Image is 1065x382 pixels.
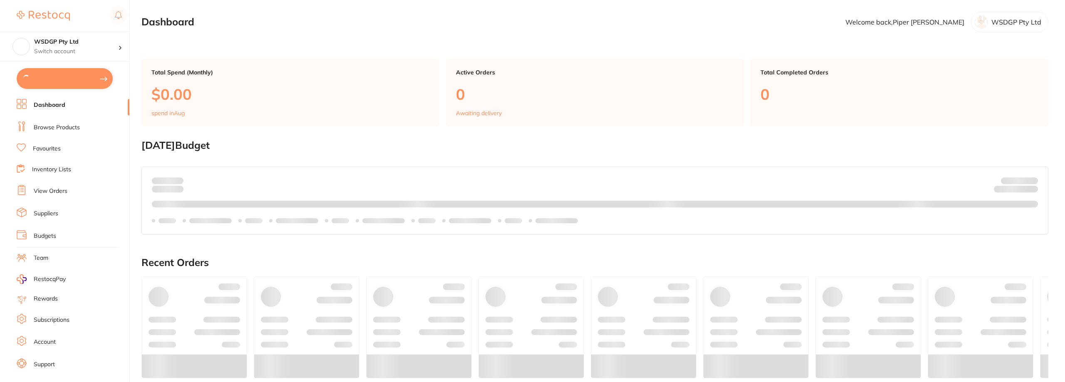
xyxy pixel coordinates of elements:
[760,86,1038,103] p: 0
[17,11,70,21] img: Restocq Logo
[152,177,183,184] p: Spent:
[34,47,118,56] p: Switch account
[151,86,429,103] p: $0.00
[34,232,56,240] a: Budgets
[362,217,405,224] p: Labels extended
[34,123,80,132] a: Browse Products
[332,217,349,224] p: Labels
[991,18,1041,26] p: WSDGP Pty Ltd
[449,217,491,224] p: Labels extended
[535,217,578,224] p: Labels extended
[34,38,118,46] h4: WSDGP Pty Ltd
[152,184,183,194] p: month
[17,274,27,284] img: RestocqPay
[276,217,318,224] p: Labels extended
[13,38,30,55] img: WSDGP Pty Ltd
[151,69,429,76] p: Total Spend (Monthly)
[505,217,522,224] p: Labels
[17,274,66,284] a: RestocqPay
[33,145,61,153] a: Favourites
[141,16,194,28] h2: Dashboard
[34,316,69,324] a: Subscriptions
[456,69,734,76] p: Active Orders
[159,217,176,224] p: Labels
[34,254,48,262] a: Team
[32,165,71,174] a: Inventory Lists
[34,338,56,346] a: Account
[17,6,70,25] a: Restocq Logo
[34,101,65,109] a: Dashboard
[1001,177,1038,184] p: Budget:
[760,69,1038,76] p: Total Completed Orders
[456,86,734,103] p: 0
[34,275,66,283] span: RestocqPay
[994,184,1038,194] p: Remaining:
[1023,187,1038,195] strong: $0.00
[456,110,502,116] p: Awaiting delivery
[34,360,55,369] a: Support
[446,59,744,126] a: Active Orders0Awaiting delivery
[151,110,185,116] p: spend in Aug
[750,59,1048,126] a: Total Completed Orders0
[34,295,58,303] a: Rewards
[34,187,67,195] a: View Orders
[845,18,964,26] p: Welcome back, Piper [PERSON_NAME]
[245,217,263,224] p: Labels
[1022,177,1038,184] strong: $NaN
[141,257,1048,269] h2: Recent Orders
[169,177,183,184] strong: $0.00
[141,59,439,126] a: Total Spend (Monthly)$0.00spend inAug
[141,140,1048,151] h2: [DATE] Budget
[418,217,436,224] p: Labels
[189,217,232,224] p: Labels extended
[34,209,58,218] a: Suppliers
